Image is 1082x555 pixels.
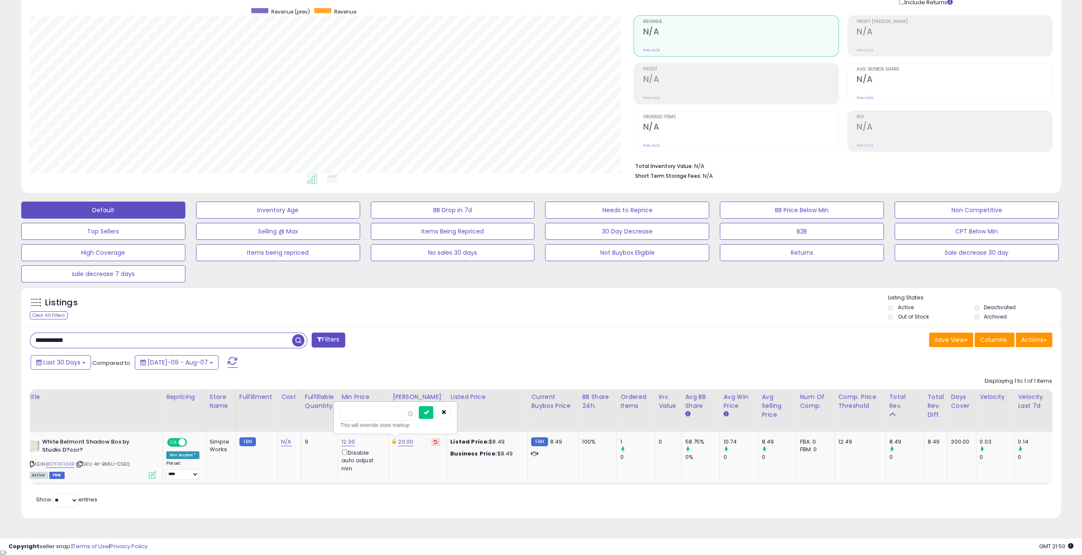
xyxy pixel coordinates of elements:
img: 411QZZzQbMS._SL40_.jpg [28,438,40,455]
button: Save View [929,333,973,347]
span: 8.49 [550,438,562,446]
div: 12.49 [838,438,879,446]
i: Revert to store-level Dynamic Max Price [434,440,437,444]
div: Total Rev. Diff. [927,393,943,419]
div: 0 [723,453,758,461]
div: 10.74 [723,438,758,446]
span: ON [168,439,179,446]
i: This overrides the store level Dynamic Max Price for this listing [392,439,396,444]
div: Current Buybox Price [531,393,575,410]
div: Total Rev. [889,393,920,410]
div: 8.49 [927,438,940,446]
button: 30 Day Decrease [545,223,709,240]
div: Ordered Items [620,393,651,410]
div: Disable auto adjust min [341,448,382,472]
button: Actions [1016,333,1052,347]
div: Avg BB Share [685,393,716,410]
b: Short Term Storage Fees: [635,172,701,179]
small: Avg Win Price. [723,410,728,418]
div: Win BuyBox * [166,451,199,459]
div: Fulfillable Quantity [305,393,334,410]
small: Prev: N/A [857,48,873,53]
span: Columns [980,336,1007,344]
div: Days Cover [951,393,972,410]
span: Revenue (prev) [271,8,310,15]
h2: N/A [857,27,1052,38]
div: 1 [620,438,655,446]
div: Clear All Filters [30,311,68,319]
span: Show: entries [36,495,97,504]
span: [DATE]-09 - Aug-07 [148,358,208,367]
a: B07F3FX24R [46,461,74,468]
span: Ordered Items [643,115,838,120]
button: Non Competitive [895,202,1059,219]
small: Prev: N/A [643,48,659,53]
div: 300.00 [951,438,969,446]
div: 0 [980,453,1014,461]
h2: N/A [857,122,1052,134]
span: All listings currently available for purchase on Amazon [28,472,48,479]
button: BB Price Below Min [720,202,884,219]
span: Avg. Buybox Share [857,67,1052,72]
div: Title [26,393,159,401]
h2: N/A [857,74,1052,86]
div: Comp. Price Threshold [838,393,882,410]
a: Privacy Policy [110,542,148,550]
button: [DATE]-09 - Aug-07 [135,355,219,370]
div: Velocity Last 7d [1018,393,1049,410]
small: Prev: N/A [643,95,659,100]
span: Last 30 Days [43,358,80,367]
small: FBM [239,437,256,446]
strong: Copyright [9,542,40,550]
div: Repricing [166,393,202,401]
h2: N/A [643,122,838,134]
b: White Belmont Shadow Box by Studio D?cor? [42,438,145,456]
h2: N/A [643,27,838,38]
div: 0 [620,453,655,461]
h2: N/A [643,74,838,86]
button: sale decrease 7 days [21,265,185,282]
label: Active [897,304,913,311]
button: B2B [720,223,884,240]
div: seller snap | | [9,543,148,551]
span: Profit [PERSON_NAME] [857,20,1052,24]
button: Not Buybox Eligible [545,244,709,261]
small: Prev: N/A [643,143,659,148]
span: Profit [643,67,838,72]
div: 100% [582,438,610,446]
div: Num of Comp. [800,393,831,410]
a: 12.00 [341,438,355,446]
div: Min Price [341,393,385,401]
div: FBM: 0 [800,446,828,453]
span: ROI [857,115,1052,120]
div: 58.75% [685,438,719,446]
label: Deactivated [984,304,1016,311]
div: ASIN: [28,438,156,478]
div: Velocity [980,393,1011,401]
button: High Coverage [21,244,185,261]
div: 0% [685,453,719,461]
span: N/A [702,172,713,180]
button: Last 30 Days [31,355,91,370]
div: Avg Win Price [723,393,754,410]
div: $8.49 [450,450,521,458]
b: Business Price: [450,450,497,458]
div: Avg Selling Price [761,393,792,419]
div: 8.49 [889,438,923,446]
div: 0.14 [1018,438,1052,446]
b: Total Inventory Value: [635,162,693,170]
div: 0 [761,453,796,461]
h5: Listings [45,297,78,309]
div: 8.49 [761,438,796,446]
a: 20.00 [398,438,413,446]
a: N/A [281,438,291,446]
button: Selling @ Max [196,223,360,240]
button: Inventory Age [196,202,360,219]
button: Filters [312,333,345,347]
span: | SKU: 4K-BN5U-OSEQ [76,461,130,467]
button: Items Being Repriced [371,223,535,240]
small: FBM [531,437,548,446]
label: Archived [984,313,1007,320]
div: FBA: 0 [800,438,828,446]
span: Revenue [334,8,356,15]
